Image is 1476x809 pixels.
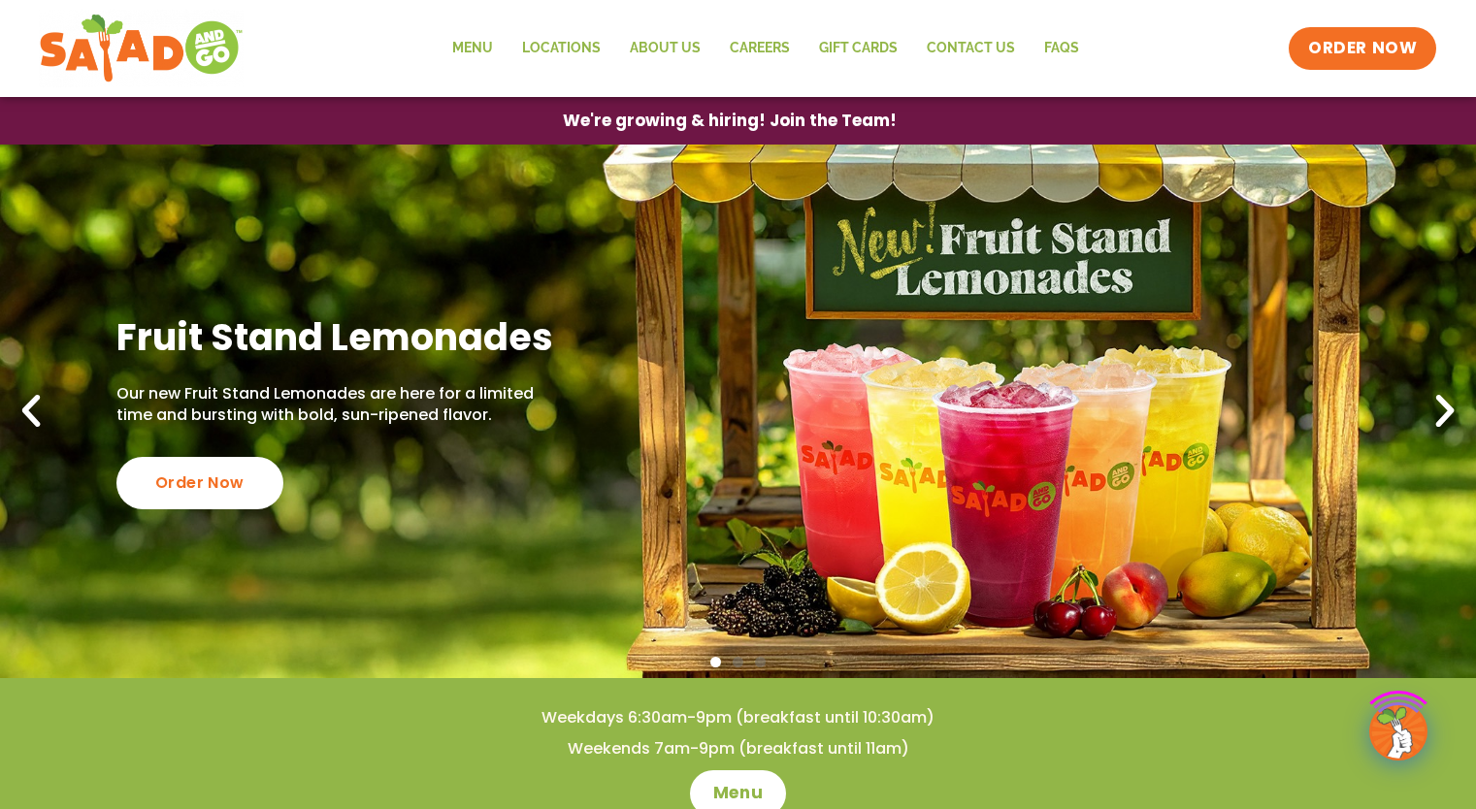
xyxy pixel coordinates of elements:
a: We're growing & hiring! Join the Team! [534,98,926,144]
a: ORDER NOW [1289,27,1436,70]
h4: Weekends 7am-9pm (breakfast until 11am) [39,738,1437,760]
span: Go to slide 1 [710,657,721,667]
div: Order Now [116,457,283,509]
p: Our new Fruit Stand Lemonades are here for a limited time and bursting with bold, sun-ripened fla... [116,383,565,427]
span: Go to slide 3 [755,657,766,667]
a: About Us [615,26,715,71]
a: Locations [508,26,615,71]
a: Careers [715,26,804,71]
h2: Fruit Stand Lemonades [116,313,565,361]
a: GIFT CARDS [804,26,912,71]
span: We're growing & hiring! Join the Team! [563,113,897,129]
img: new-SAG-logo-768×292 [39,10,244,87]
div: Previous slide [10,390,52,433]
div: Next slide [1424,390,1466,433]
nav: Menu [438,26,1094,71]
h4: Weekdays 6:30am-9pm (breakfast until 10:30am) [39,707,1437,728]
span: ORDER NOW [1308,37,1417,60]
a: Menu [438,26,508,71]
span: Menu [713,782,763,805]
a: FAQs [1030,26,1094,71]
span: Go to slide 2 [733,657,743,667]
a: Contact Us [912,26,1030,71]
